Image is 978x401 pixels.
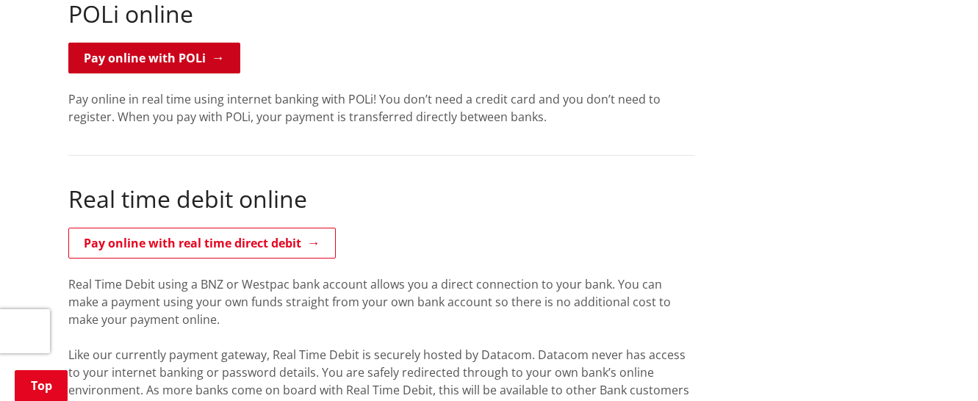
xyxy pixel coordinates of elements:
iframe: Messenger Launcher [910,339,963,392]
a: Pay online with POLi [68,43,240,73]
h2: Real time debit online [68,185,694,213]
a: Pay online with real time direct debit [68,228,336,259]
p: Pay online in real time using internet banking with POLi! You don’t need a credit card and you do... [68,90,694,126]
a: Top [15,370,68,401]
p: Real Time Debit using a BNZ or Westpac bank account allows you a direct connection to your bank. ... [68,275,694,328]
